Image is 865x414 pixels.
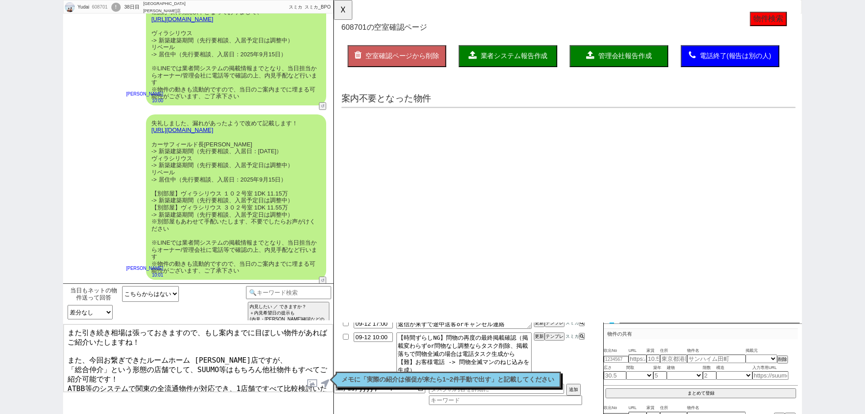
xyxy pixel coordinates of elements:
[752,364,788,372] span: 入力専用URL
[143,0,188,14] div: [GEOGRAPHIC_DATA][PERSON_NAME]店
[534,332,545,341] button: 更新
[15,49,121,72] button: 空室確認ページから削除
[752,371,788,380] input: https://suumo.jp/chintai/jnc_000022489271
[687,355,746,363] input: サンハイム田町
[305,5,331,9] span: スミカ_BPO
[545,332,565,341] button: テンプレ
[126,97,163,105] p: 10:00
[429,396,582,405] input: キーワード
[746,347,758,355] span: 掲載元
[254,49,360,72] button: 管理会社報告作成
[151,16,213,23] a: [URL][DOMAIN_NAME]
[646,347,660,355] span: 家賃
[628,355,646,363] input: https://suumo.jp/chintai/jnc_000022489271
[605,388,796,398] button: まとめて登録
[284,56,342,64] span: 管理会社報告作成
[660,355,687,363] input: 東京都港区海岸３
[660,405,687,412] span: 住所
[429,384,564,394] input: タスクの内容を詳細に
[660,347,687,355] span: 住所
[246,286,331,299] input: 🔍キーワード検索
[289,5,302,9] span: スミカ
[373,49,479,72] button: 電話終了(報告は別の人)
[646,405,660,412] span: 家賃
[341,376,555,383] p: メモに「実際の紹介は催促が来たら1~2件手動で出す」と記載してください
[134,49,240,72] button: 業者システム報告作成
[124,4,140,11] div: 38日目
[146,114,326,280] div: 失礼しました、漏れがあったようで改めて記載します！ カーサフィールド長[PERSON_NAME] -> 新築建築期間（先行要相談、入居日：[DATE]） ヴィラシリウス -> 新築建築期間（先行...
[151,127,213,133] a: [URL][DOMAIN_NAME]
[319,277,326,284] button: ↺
[626,364,653,372] span: 間取
[604,371,626,380] input: 30.5
[653,371,667,380] input: 5
[604,405,628,412] span: 吹出No
[628,347,646,355] span: URL
[8,25,35,34] span: 608701
[667,364,703,372] span: 建物
[565,334,579,339] span: スミカ
[703,364,716,372] span: 階数
[447,13,487,28] button: 物件検索
[89,4,109,11] div: 608701
[393,56,470,64] span: 電話終了(報告は別の人)
[687,347,746,355] span: 物件名
[126,272,163,279] p: 10:01
[604,328,798,339] p: 物件の共有
[566,384,581,396] button: 追加
[76,4,89,11] div: Yudai
[65,2,75,12] img: 0hIxFKqO31FldrMgcPzHBoKBtiFT1IQ09FTgAJNg1lSDQFVVRURVIJZgtmSGQFUFBSQFNRMV4xT2JnIWExdWTqY2wCSGBSBlc...
[604,356,628,363] input: 1234567
[8,25,496,34] h1: の空室確認ページ
[604,347,628,355] span: 吹出No
[248,302,329,331] button: 内見したい ／ できますか？ ＋内見希望日の提示も (内見・[PERSON_NAME]確認などの希望)
[126,91,163,98] p: [PERSON_NAME]
[319,102,326,110] button: ↺
[777,355,788,364] button: 削除
[653,364,667,372] span: 築年
[8,99,496,113] p: 案内不要となった物件
[604,364,626,372] span: 広さ
[687,405,746,412] span: 物件名
[646,355,660,363] input: 10.5
[158,56,230,64] span: 業者システム報告作成
[628,405,646,412] span: URL
[111,3,121,12] div: !
[716,364,752,372] span: 構造
[34,56,114,64] span: 空室確認ページから削除
[68,287,119,301] span: 当日もネットの物件送って回答
[126,265,163,272] p: [PERSON_NAME]
[703,371,716,380] input: 2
